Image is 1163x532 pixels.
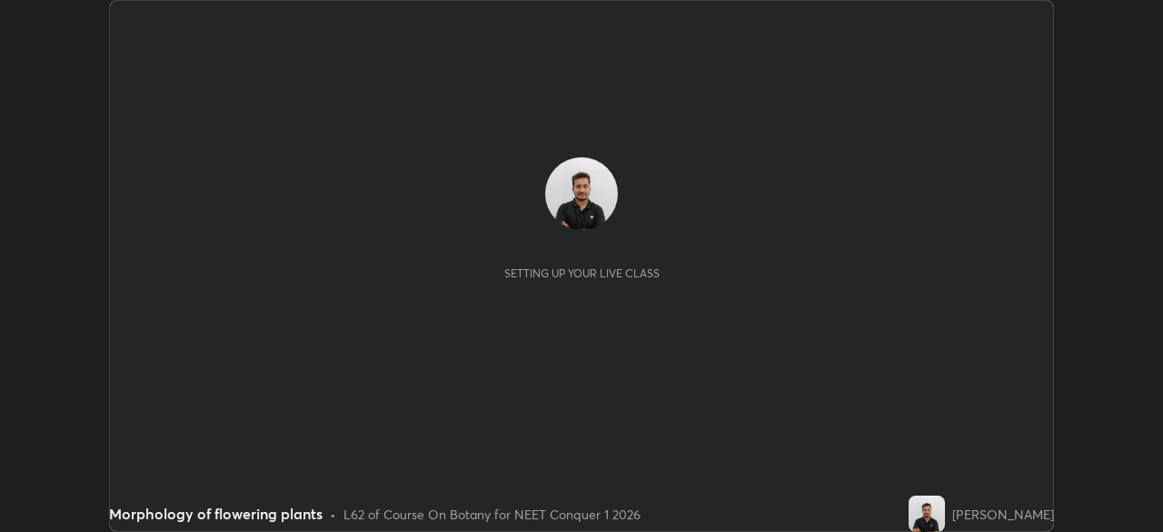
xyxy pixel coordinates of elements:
[343,505,641,524] div: L62 of Course On Botany for NEET Conquer 1 2026
[330,505,336,524] div: •
[545,157,618,230] img: c49c0c93d85048bcae459b4d218764b0.jpg
[952,505,1054,524] div: [PERSON_NAME]
[909,496,945,532] img: c49c0c93d85048bcae459b4d218764b0.jpg
[109,503,323,525] div: Morphology of flowering plants
[504,266,660,280] div: Setting up your live class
